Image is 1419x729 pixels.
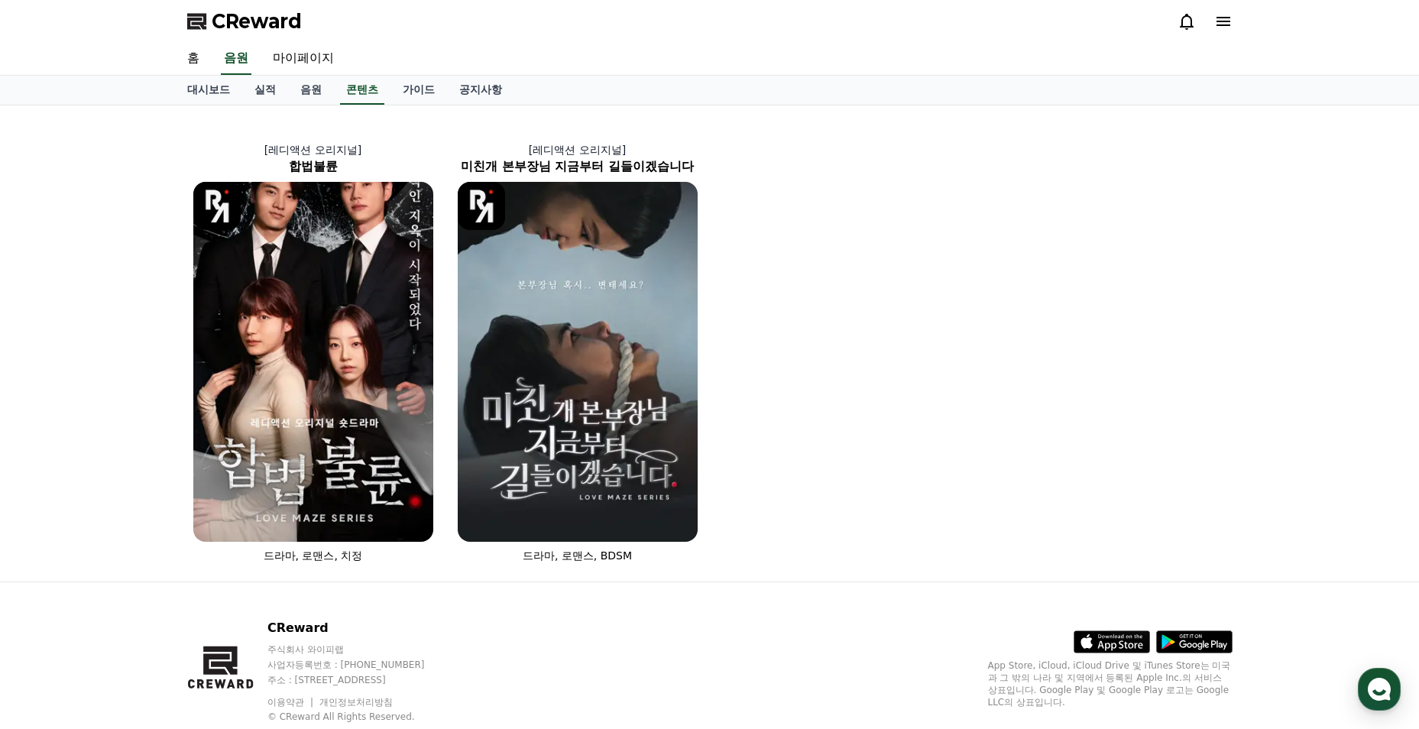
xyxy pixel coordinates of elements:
a: 마이페이지 [261,43,346,75]
h2: 미친개 본부장님 지금부터 길들이겠습니다 [445,157,710,176]
img: 합법불륜 [193,182,433,542]
p: © CReward All Rights Reserved. [267,711,454,723]
p: 주식회사 와이피랩 [267,643,454,656]
img: [object Object] Logo [193,182,241,230]
img: [object Object] Logo [458,182,506,230]
p: App Store, iCloud, iCloud Drive 및 iTunes Store는 미국과 그 밖의 나라 및 지역에서 등록된 Apple Inc.의 서비스 상표입니다. Goo... [988,659,1233,708]
a: 홈 [5,484,101,523]
a: 설정 [197,484,293,523]
a: 가이드 [390,76,447,105]
h2: 합법불륜 [181,157,445,176]
a: 공지사항 [447,76,514,105]
a: 콘텐츠 [340,76,384,105]
span: 설정 [236,507,254,520]
span: 홈 [48,507,57,520]
p: 주소 : [STREET_ADDRESS] [267,674,454,686]
p: CReward [267,619,454,637]
span: CReward [212,9,302,34]
a: [레디액션 오리지널] 합법불륜 합법불륜 [object Object] Logo 드라마, 로맨스, 치정 [181,130,445,575]
a: 대화 [101,484,197,523]
a: 실적 [242,76,288,105]
span: 드라마, 로맨스, BDSM [523,549,632,562]
a: 대시보드 [175,76,242,105]
p: [레디액션 오리지널] [181,142,445,157]
a: CReward [187,9,302,34]
a: 개인정보처리방침 [319,697,393,708]
span: 대화 [140,508,158,520]
a: 이용약관 [267,697,316,708]
a: 음원 [221,43,251,75]
a: 음원 [288,76,334,105]
p: 사업자등록번호 : [PHONE_NUMBER] [267,659,454,671]
p: [레디액션 오리지널] [445,142,710,157]
a: 홈 [175,43,212,75]
span: 드라마, 로맨스, 치정 [264,549,363,562]
a: [레디액션 오리지널] 미친개 본부장님 지금부터 길들이겠습니다 미친개 본부장님 지금부터 길들이겠습니다 [object Object] Logo 드라마, 로맨스, BDSM [445,130,710,575]
img: 미친개 본부장님 지금부터 길들이겠습니다 [458,182,698,542]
